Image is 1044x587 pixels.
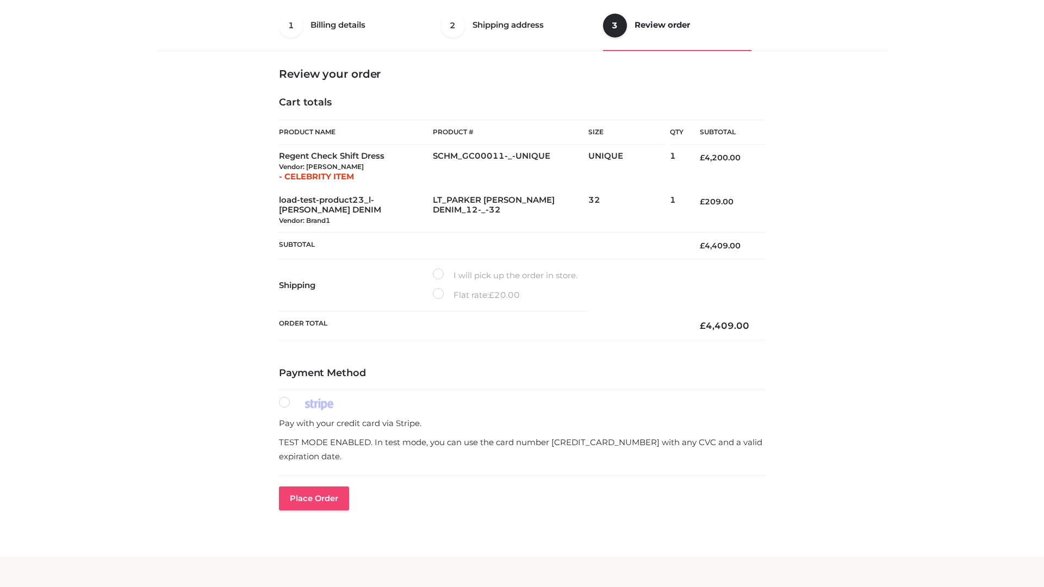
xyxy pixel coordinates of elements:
label: I will pick up the order in store. [433,268,577,283]
button: Place order [279,486,349,510]
th: Qty [670,120,683,145]
td: 1 [670,189,683,233]
th: Order Total [279,311,683,340]
bdi: 4,409.00 [700,320,749,331]
bdi: 4,200.00 [700,153,741,163]
span: £ [700,153,705,163]
td: UNIQUE [588,145,670,189]
h4: Cart totals [279,97,765,109]
span: £ [489,290,494,300]
h3: Review your order [279,67,765,80]
bdi: 20.00 [489,290,520,300]
p: Pay with your credit card via Stripe. [279,416,765,430]
bdi: 209.00 [700,197,734,207]
th: Subtotal [683,120,765,145]
span: - CELEBRITY ITEM [279,171,354,182]
td: LT_PARKER [PERSON_NAME] DENIM_12-_-32 [433,189,588,233]
label: Flat rate: [433,288,520,302]
small: Vendor: [PERSON_NAME] [279,163,364,171]
td: Regent Check Shift Dress [279,145,433,189]
th: Shipping [279,259,433,311]
td: SCHM_GC00011-_-UNIQUE [433,145,588,189]
td: 32 [588,189,670,233]
th: Subtotal [279,232,683,259]
td: 1 [670,145,683,189]
h4: Payment Method [279,367,765,379]
td: load-test-product23_l-[PERSON_NAME] DENIM [279,189,433,233]
small: Vendor: Brand1 [279,216,330,224]
bdi: 4,409.00 [700,241,741,251]
th: Product # [433,120,588,145]
th: Product Name [279,120,433,145]
span: £ [700,197,705,207]
th: Size [588,120,664,145]
span: £ [700,320,706,331]
span: £ [700,241,705,251]
p: TEST MODE ENABLED. In test mode, you can use the card number [CREDIT_CARD_NUMBER] with any CVC an... [279,435,765,463]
